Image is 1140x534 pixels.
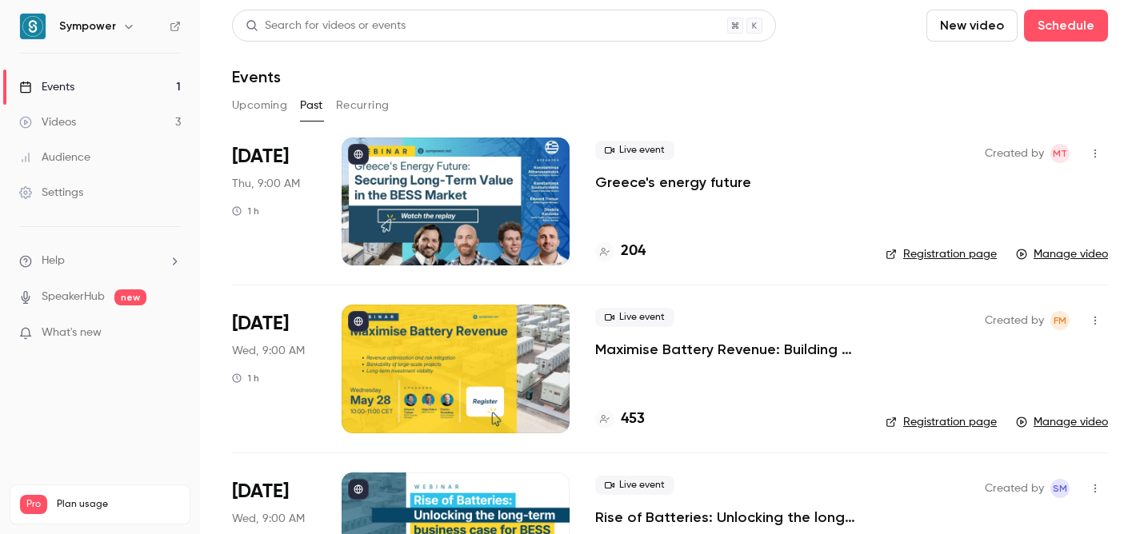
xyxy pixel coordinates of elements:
button: Recurring [336,93,390,118]
button: Upcoming [232,93,287,118]
a: Manage video [1016,414,1108,430]
span: Plan usage [57,498,180,511]
span: MT [1053,144,1067,163]
h4: 204 [621,241,646,262]
span: Wed, 9:00 AM [232,343,305,359]
iframe: Noticeable Trigger [162,326,181,341]
span: Live event [595,308,674,327]
h4: 453 [621,408,645,430]
div: Jun 19 Thu, 11:00 AM (Europe/Athens) [232,137,316,265]
span: Live event [595,141,674,160]
span: Manon Thomas [1050,144,1070,163]
span: SM [1053,479,1067,498]
div: Search for videos or events [246,18,406,34]
div: May 28 Wed, 10:00 AM (Europe/Amsterdam) [232,305,316,432]
li: help-dropdown-opener [19,253,181,269]
a: Registration page [886,246,997,262]
span: Created by [985,479,1044,498]
a: Greece's energy future [595,173,751,192]
span: [DATE] [232,144,289,169]
a: Registration page [886,414,997,430]
img: Sympower [20,14,46,39]
span: new [114,289,146,305]
a: 204 [595,241,646,262]
div: 1 h [232,205,259,217]
button: Schedule [1024,10,1108,42]
div: Settings [19,185,83,201]
span: Wed, 9:00 AM [232,511,305,527]
a: Manage video [1016,246,1108,262]
div: Videos [19,114,76,130]
span: Pro [20,495,47,514]
span: [DATE] [232,311,289,337]
h1: Events [232,67,281,86]
div: Events [19,79,74,95]
span: Thu, 9:00 AM [232,176,300,192]
span: Sympower Marketing Inbox [1050,479,1070,498]
span: What's new [42,325,102,341]
h6: Sympower [59,18,116,34]
span: [DATE] [232,479,289,504]
a: Rise of Batteries: Unlocking the long-term business case for [PERSON_NAME] [595,508,860,527]
span: Help [42,253,65,269]
span: francis mustert [1050,311,1070,330]
span: Created by [985,311,1044,330]
button: Past [300,93,323,118]
span: Live event [595,476,674,495]
span: Created by [985,144,1044,163]
a: Maximise Battery Revenue: Building Bankable Projects with Long-Term ROI [595,340,860,359]
div: Audience [19,149,90,165]
a: SpeakerHub [42,289,105,305]
span: fm [1054,311,1066,330]
button: New video [926,10,1018,42]
div: 1 h [232,372,259,385]
a: 453 [595,408,645,430]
